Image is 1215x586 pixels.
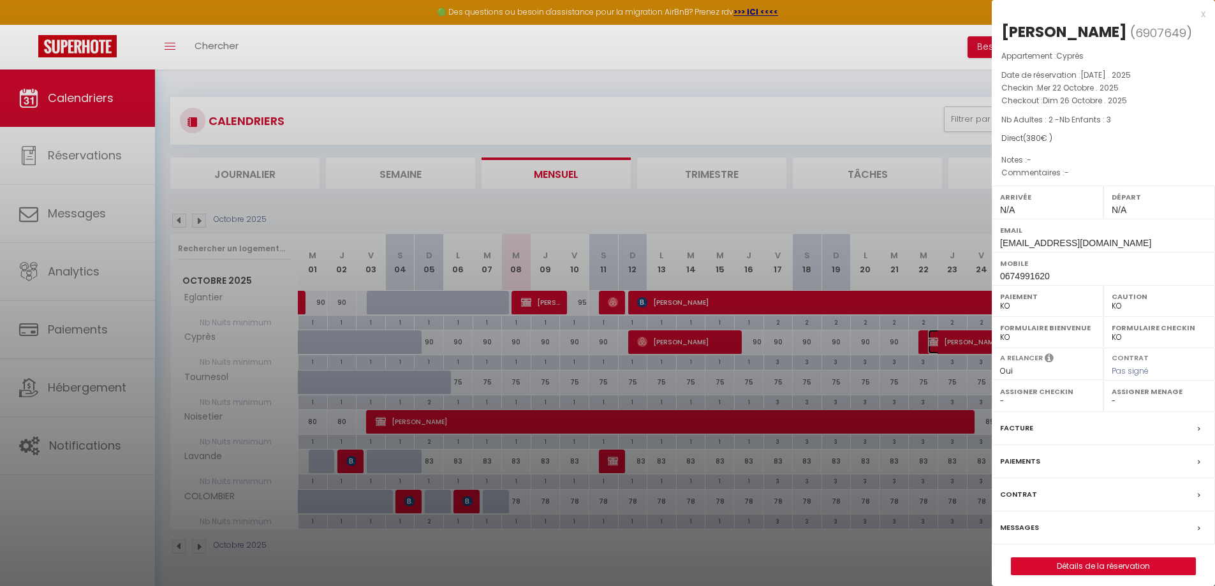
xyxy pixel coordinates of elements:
[1000,385,1095,398] label: Assigner Checkin
[1000,205,1015,215] span: N/A
[1000,321,1095,334] label: Formulaire Bienvenue
[1112,290,1207,303] label: Caution
[1000,455,1040,468] label: Paiements
[1059,114,1111,125] span: Nb Enfants : 3
[1001,22,1127,42] div: [PERSON_NAME]
[1135,25,1186,41] span: 6907649
[1000,290,1095,303] label: Paiement
[1026,133,1041,143] span: 380
[1001,133,1205,145] div: Direct
[1001,114,1111,125] span: Nb Adultes : 2 -
[1001,154,1205,166] p: Notes :
[1000,257,1207,270] label: Mobile
[1000,353,1043,363] label: A relancer
[1011,557,1196,575] button: Détails de la réservation
[1027,154,1031,165] span: -
[1080,70,1131,80] span: [DATE] . 2025
[1000,191,1095,203] label: Arrivée
[1043,95,1127,106] span: Dim 26 Octobre . 2025
[1000,488,1037,501] label: Contrat
[1023,133,1052,143] span: ( € )
[992,6,1205,22] div: x
[1000,271,1050,281] span: 0674991620
[1112,385,1207,398] label: Assigner Menage
[1064,167,1069,178] span: -
[1112,321,1207,334] label: Formulaire Checkin
[1130,24,1192,41] span: ( )
[1001,94,1205,107] p: Checkout :
[1112,353,1149,361] label: Contrat
[1001,166,1205,179] p: Commentaires :
[1012,558,1195,575] a: Détails de la réservation
[1112,191,1207,203] label: Départ
[1000,421,1033,435] label: Facture
[1000,521,1039,534] label: Messages
[1045,353,1054,367] i: Sélectionner OUI si vous souhaiter envoyer les séquences de messages post-checkout
[1001,69,1205,82] p: Date de réservation :
[1037,82,1119,93] span: Mer 22 Octobre . 2025
[1000,224,1207,237] label: Email
[1112,365,1149,376] span: Pas signé
[1001,50,1205,62] p: Appartement :
[1000,238,1151,248] span: [EMAIL_ADDRESS][DOMAIN_NAME]
[1001,82,1205,94] p: Checkin :
[1112,205,1126,215] span: N/A
[1056,50,1084,61] span: Cyprès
